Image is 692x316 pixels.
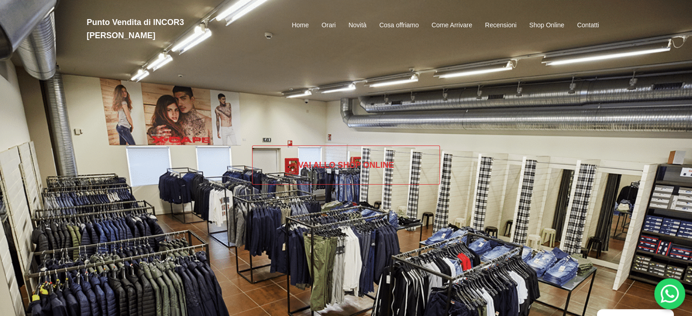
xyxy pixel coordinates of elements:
a: Orari [322,20,336,31]
div: 'Hai [654,278,685,309]
a: Shop Online [529,20,564,31]
a: Contatti [577,20,599,31]
a: Home [292,20,308,31]
a: Come Arrivare [431,20,472,31]
a: Novità [349,20,367,31]
a: Vai allo SHOP ONLINE [252,145,440,185]
a: Recensioni [485,20,516,31]
a: Cosa offriamo [379,20,419,31]
h2: Punto Vendita di INCOR3 [PERSON_NAME] [87,16,251,42]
